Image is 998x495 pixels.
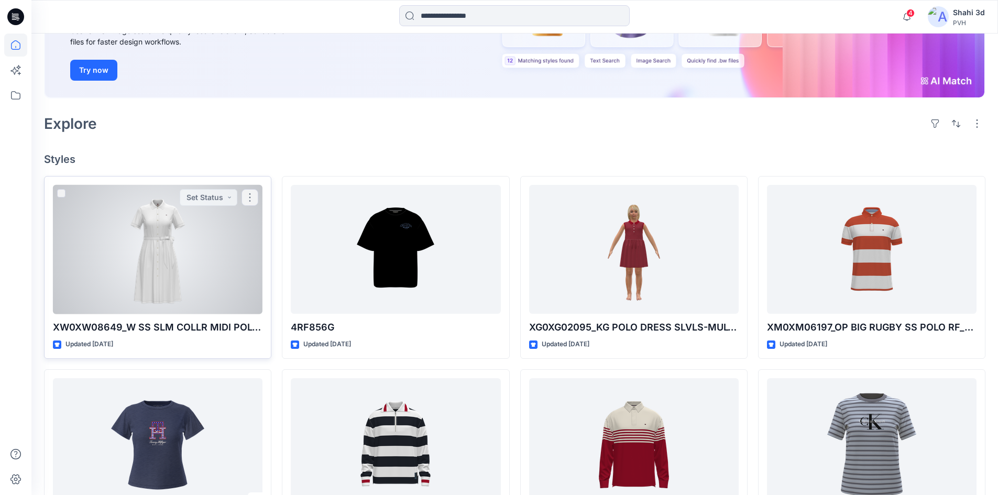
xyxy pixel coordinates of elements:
[529,185,739,314] a: XG0XG02095_KG POLO DRESS SLVLS-MULTI_PROTO_V01
[303,339,351,350] p: Updated [DATE]
[53,185,262,314] a: XW0XW08649_W SS SLM COLLR MIDI POLO DRS
[53,320,262,335] p: XW0XW08649_W SS SLM COLLR MIDI POLO DRS
[928,6,949,27] img: avatar
[953,6,985,19] div: Shahi 3d
[767,320,977,335] p: XM0XM06197_OP BIG RUGBY SS POLO RF_PROTO_V01
[44,153,985,166] h4: Styles
[953,19,985,27] div: PVH
[780,339,827,350] p: Updated [DATE]
[44,115,97,132] h2: Explore
[542,339,589,350] p: Updated [DATE]
[70,25,306,47] div: Use text or image search to quickly locate relevant, editable .bw files for faster design workflows.
[529,320,739,335] p: XG0XG02095_KG POLO DRESS SLVLS-MULTI_PROTO_V01
[65,339,113,350] p: Updated [DATE]
[291,320,500,335] p: 4RF856G
[70,60,117,81] button: Try now
[906,9,915,17] span: 4
[767,185,977,314] a: XM0XM06197_OP BIG RUGBY SS POLO RF_PROTO_V01
[291,185,500,314] a: 4RF856G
